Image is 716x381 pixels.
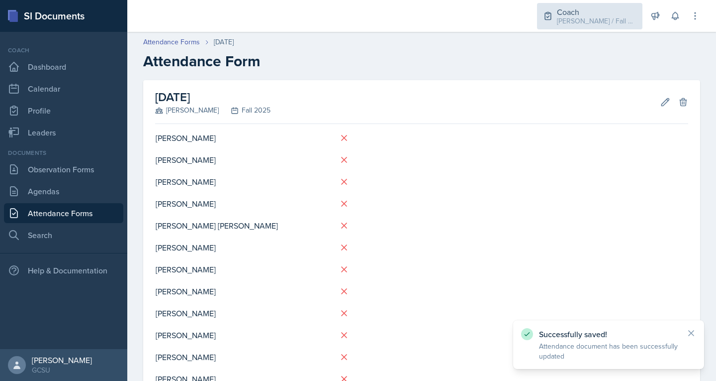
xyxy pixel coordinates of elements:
a: Calendar [4,79,123,99]
td: [PERSON_NAME] [155,149,331,171]
a: Attendance Forms [143,37,200,47]
div: Coach [557,6,636,18]
div: Help & Documentation [4,260,123,280]
td: [PERSON_NAME] [155,280,331,302]
td: [PERSON_NAME] [PERSON_NAME] [155,215,331,237]
a: Search [4,225,123,245]
a: Profile [4,101,123,121]
div: [PERSON_NAME] / Fall 2025 [557,16,636,26]
div: Coach [4,46,123,55]
td: [PERSON_NAME] [155,193,331,215]
p: Successfully saved! [539,329,678,339]
a: Attendance Forms [4,203,123,223]
td: [PERSON_NAME] [155,324,331,346]
a: Agendas [4,181,123,201]
td: [PERSON_NAME] [155,258,331,280]
div: GCSU [32,365,92,375]
div: Documents [4,148,123,157]
a: Leaders [4,123,123,142]
td: [PERSON_NAME] [155,346,331,368]
p: Attendance document has been successfully updated [539,341,678,361]
a: Observation Forms [4,159,123,179]
td: [PERSON_NAME] [155,171,331,193]
div: [PERSON_NAME] [32,355,92,365]
h2: [DATE] [155,88,270,106]
td: [PERSON_NAME] [155,127,331,149]
h2: Attendance Form [143,52,700,70]
div: [PERSON_NAME] Fall 2025 [155,105,270,116]
div: [DATE] [214,37,234,47]
td: [PERSON_NAME] [155,302,331,324]
a: Dashboard [4,57,123,77]
td: [PERSON_NAME] [155,237,331,258]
